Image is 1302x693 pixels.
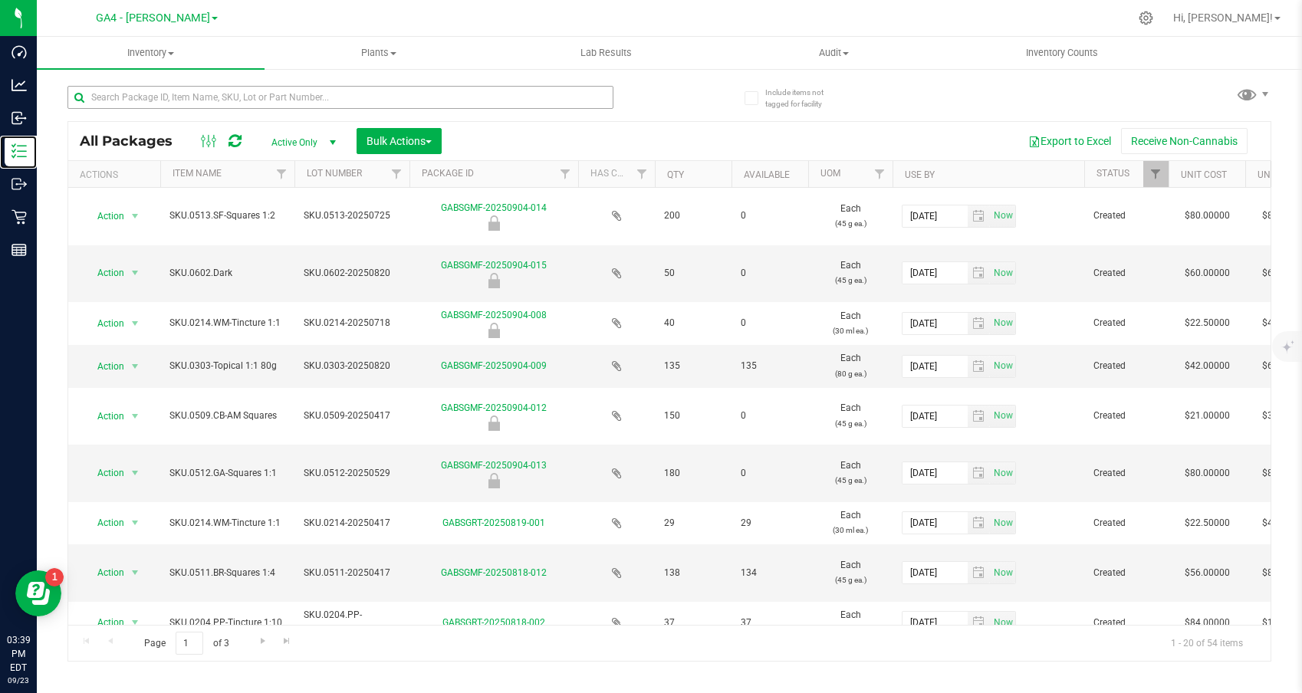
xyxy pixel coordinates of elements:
[12,110,27,126] inline-svg: Inbound
[1097,168,1129,179] a: Status
[1093,516,1159,530] span: Created
[1173,11,1273,24] span: Hi, [PERSON_NAME]!
[304,608,400,637] span: SKU.0204.PP-20250102
[441,567,547,578] a: GABSGMF-20250818-012
[84,313,125,334] span: Action
[304,266,400,281] span: SKU.0602-20250820
[741,359,799,373] span: 135
[422,168,474,179] a: Package ID
[84,562,125,583] span: Action
[12,176,27,192] inline-svg: Outbound
[968,262,990,284] span: select
[407,323,580,338] div: Newly Received
[80,169,154,180] div: Actions
[817,273,883,287] p: (45 g ea.)
[990,262,1016,284] span: Set Current date
[1093,316,1159,330] span: Created
[84,262,125,284] span: Action
[1169,345,1245,387] td: $42.00000
[265,37,492,69] a: Plants
[304,209,400,223] span: SKU.0513-20250725
[990,562,1015,583] span: select
[169,566,285,580] span: SKU.0511.BR-Squares 1:4
[169,266,285,281] span: SKU.0602.Dark
[817,458,883,488] span: Each
[817,558,883,587] span: Each
[1169,544,1245,602] td: $56.00000
[1169,245,1245,303] td: $60.00000
[664,566,722,580] span: 138
[990,512,1016,534] span: Set Current date
[67,86,613,109] input: Search Package ID, Item Name, SKU, Lot or Part Number...
[84,512,125,534] span: Action
[442,617,545,628] a: GABSGRT-20250818-002
[37,46,265,60] span: Inventory
[126,262,145,284] span: select
[442,517,545,528] a: GABSGRT-20250819-001
[1093,266,1159,281] span: Created
[990,462,1015,484] span: select
[990,313,1015,334] span: select
[553,161,578,187] a: Filter
[664,316,722,330] span: 40
[968,612,990,633] span: select
[968,512,990,534] span: select
[765,87,842,110] span: Include items not tagged for facility
[169,316,285,330] span: SKU.0214.WM-Tincture 1:1
[990,512,1015,534] span: select
[169,359,285,373] span: SKU.0303-Topical 1:1 80g
[45,568,64,586] iframe: Resource center unread badge
[441,202,547,213] a: GABSGMF-20250904-014
[667,169,684,180] a: Qty
[1169,502,1245,544] td: $22.50000
[664,466,722,481] span: 180
[441,360,547,371] a: GABSGMF-20250904-009
[1018,128,1121,154] button: Export to Excel
[817,608,883,637] span: Each
[304,409,400,423] span: SKU.0509-20250417
[407,415,580,431] div: Newly Received
[1169,445,1245,502] td: $80.00000
[817,573,883,587] p: (45 g ea.)
[12,77,27,93] inline-svg: Analytics
[307,168,362,179] a: Lot Number
[968,406,990,427] span: select
[1143,161,1169,187] a: Filter
[867,161,893,187] a: Filter
[968,205,990,227] span: select
[741,516,799,530] span: 29
[131,632,242,655] span: Page of 3
[7,633,30,675] p: 03:39 PM EDT
[741,409,799,423] span: 0
[441,460,547,471] a: GABSGMF-20250904-013
[252,632,274,652] a: Go to the next page
[817,309,883,338] span: Each
[817,401,883,430] span: Each
[990,356,1015,377] span: select
[744,169,790,180] a: Available
[1093,409,1159,423] span: Created
[304,566,400,580] span: SKU.0511-20250417
[84,356,125,377] span: Action
[37,37,265,69] a: Inventory
[664,516,722,530] span: 29
[304,466,400,481] span: SKU.0512-20250529
[357,128,442,154] button: Bulk Actions
[1169,188,1245,245] td: $80.00000
[1093,466,1159,481] span: Created
[1121,128,1248,154] button: Receive Non-Cannabis
[269,161,294,187] a: Filter
[15,570,61,616] iframe: Resource center
[276,632,298,652] a: Go to the last page
[1093,209,1159,223] span: Created
[721,46,947,60] span: Audit
[664,616,722,630] span: 37
[817,622,883,637] p: (30 ml ea.)
[126,612,145,633] span: select
[1169,388,1245,445] td: $21.00000
[1093,616,1159,630] span: Created
[126,356,145,377] span: select
[990,562,1016,584] span: Set Current date
[817,416,883,431] p: (45 g ea.)
[84,612,125,633] span: Action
